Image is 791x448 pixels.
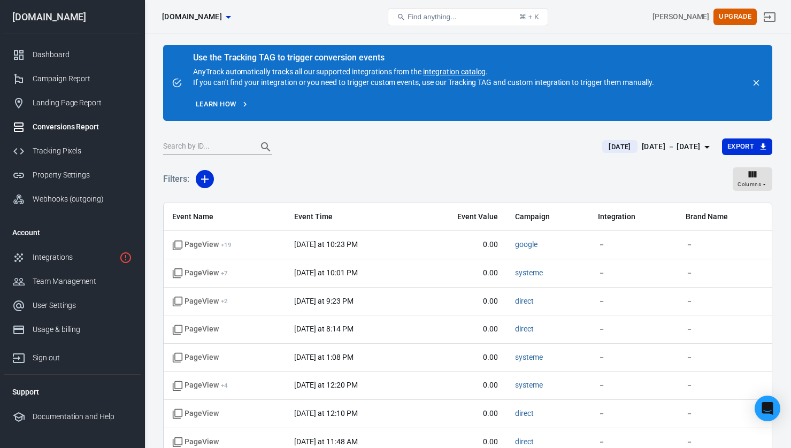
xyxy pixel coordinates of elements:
[598,268,669,279] span: －
[158,7,235,27] button: [DOMAIN_NAME]
[423,352,498,363] span: 0.00
[33,169,132,181] div: Property Settings
[294,381,357,389] time: 2025-09-02T12:20:06-07:00
[423,67,486,76] a: integration catalog
[515,352,543,363] span: systeme
[598,352,669,363] span: －
[4,12,141,22] div: [DOMAIN_NAME]
[423,212,498,222] span: Event Value
[33,121,132,133] div: Conversions Report
[598,212,669,222] span: Integration
[408,13,456,21] span: Find anything...
[294,353,353,361] time: 2025-09-02T13:08:32-07:00
[423,324,498,335] span: 0.00
[33,145,132,157] div: Tracking Pixels
[515,240,537,249] a: google
[33,73,132,84] div: Campaign Report
[423,380,498,391] span: 0.00
[4,163,141,187] a: Property Settings
[515,268,543,279] span: systeme
[423,268,498,279] span: 0.00
[193,52,654,63] div: Use the Tracking TAG to trigger conversion events
[294,297,353,305] time: 2025-09-02T21:23:41-07:00
[172,437,219,447] span: Standard event name
[686,408,763,419] span: －
[4,67,141,91] a: Campaign Report
[515,408,534,419] span: direct
[686,212,763,222] span: Brand Name
[162,10,222,24] span: thecraftedceo.com
[4,342,141,370] a: Sign out
[33,97,132,109] div: Landing Page Report
[4,139,141,163] a: Tracking Pixels
[193,53,654,88] div: AnyTrack automatically tracks all our supported integrations from the . If you can't find your in...
[294,409,357,418] time: 2025-09-02T12:10:29-07:00
[642,140,701,153] div: [DATE] － [DATE]
[172,408,219,419] span: Standard event name
[294,437,357,446] time: 2025-09-02T11:48:55-07:00
[172,240,232,250] span: PageView
[598,437,669,447] span: －
[713,9,757,25] button: Upgrade
[172,296,228,307] span: PageView
[4,187,141,211] a: Webhooks (outgoing)
[423,240,498,250] span: 0.00
[221,382,228,389] sup: + 4
[515,297,534,305] a: direct
[598,296,669,307] span: －
[119,251,132,264] svg: 1 networks not verified yet
[686,437,763,447] span: －
[598,240,669,250] span: －
[423,296,498,307] span: 0.00
[515,380,543,391] span: systeme
[686,268,763,279] span: －
[163,140,249,154] input: Search by ID...
[515,437,534,447] span: direct
[519,13,539,21] div: ⌘ + K
[172,268,228,279] span: PageView
[604,142,635,152] span: [DATE]
[4,318,141,342] a: Usage & billing
[598,380,669,391] span: －
[294,325,353,333] time: 2025-09-02T20:14:03-07:00
[221,297,228,305] sup: + 2
[172,352,219,363] span: Standard event name
[423,437,498,447] span: 0.00
[598,408,669,419] span: －
[686,296,763,307] span: －
[294,268,357,277] time: 2025-09-02T22:01:17-07:00
[515,212,581,222] span: Campaign
[515,240,537,250] span: google
[733,167,772,191] button: Columns
[515,409,534,418] a: direct
[33,300,132,311] div: User Settings
[33,49,132,60] div: Dashboard
[33,252,115,263] div: Integrations
[686,240,763,250] span: －
[4,220,141,245] li: Account
[738,180,761,189] span: Columns
[294,212,406,222] span: Event Time
[594,138,721,156] button: [DATE][DATE] － [DATE]
[172,324,219,335] span: Standard event name
[33,324,132,335] div: Usage & billing
[253,134,279,160] button: Search
[221,269,228,277] sup: + 7
[388,8,548,26] button: Find anything...⌘ + K
[515,353,543,361] a: systeme
[686,380,763,391] span: －
[515,381,543,389] a: systeme
[4,379,141,405] li: Support
[172,380,228,391] span: PageView
[515,324,534,335] span: direct
[4,293,141,318] a: User Settings
[515,325,534,333] a: direct
[757,4,782,30] a: Sign out
[33,352,132,364] div: Sign out
[221,241,232,249] sup: + 19
[193,96,251,113] a: Learn how
[4,115,141,139] a: Conversions Report
[722,138,772,155] button: Export
[686,352,763,363] span: －
[749,75,764,90] button: close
